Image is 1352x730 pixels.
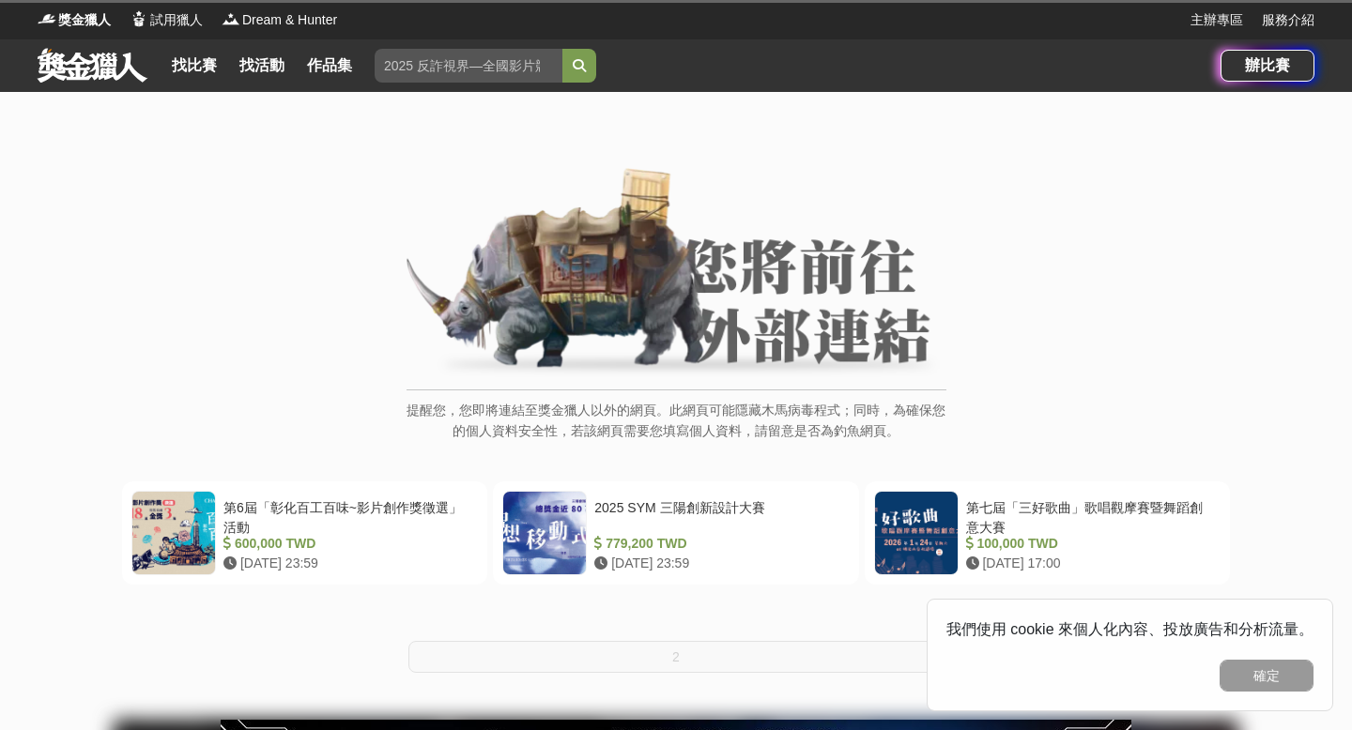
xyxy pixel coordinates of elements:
button: 2 [408,641,944,673]
a: 找比賽 [164,53,224,79]
img: External Link Banner [407,168,946,380]
a: 作品集 [300,53,360,79]
div: 第七屆「三好歌曲」歌唱觀摩賽暨舞蹈創意大賽 [966,498,1213,534]
a: 第七屆「三好歌曲」歌唱觀摩賽暨舞蹈創意大賽 100,000 TWD [DATE] 17:00 [865,481,1230,585]
a: 2025 SYM 三陽創新設計大賽 779,200 TWD [DATE] 23:59 [493,481,858,585]
img: Logo [222,9,240,28]
a: Logo試用獵人 [130,10,203,30]
div: 第6屆「彰化百工百味~影片創作獎徵選」活動 [223,498,470,534]
div: 600,000 TWD [223,534,470,554]
img: Logo [38,9,56,28]
div: 779,200 TWD [594,534,841,554]
div: [DATE] 23:59 [594,554,841,573]
a: Logo獎金獵人 [38,10,111,30]
div: 100,000 TWD [966,534,1213,554]
p: 提醒您，您即將連結至獎金獵人以外的網頁。此網頁可能隱藏木馬病毒程式；同時，為確保您的個人資料安全性，若該網頁需要您填寫個人資料，請留意是否為釣魚網頁。 [407,400,946,461]
a: LogoDream & Hunter [222,10,337,30]
span: 試用獵人 [150,10,203,30]
img: Logo [130,9,148,28]
a: 第6屆「彰化百工百味~影片創作獎徵選」活動 600,000 TWD [DATE] 23:59 [122,481,487,585]
a: 主辦專區 [1191,10,1243,30]
span: 獎金獵人 [58,10,111,30]
a: 找活動 [232,53,292,79]
a: 服務介紹 [1262,10,1314,30]
input: 2025 反詐視界—全國影片競賽 [375,49,562,83]
span: Dream & Hunter [242,10,337,30]
a: 辦比賽 [1221,50,1314,82]
div: 2025 SYM 三陽創新設計大賽 [594,498,841,534]
div: [DATE] 17:00 [966,554,1213,573]
div: [DATE] 23:59 [223,554,470,573]
span: 我們使用 cookie 來個人化內容、投放廣告和分析流量。 [946,621,1314,637]
button: 確定 [1220,660,1314,692]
